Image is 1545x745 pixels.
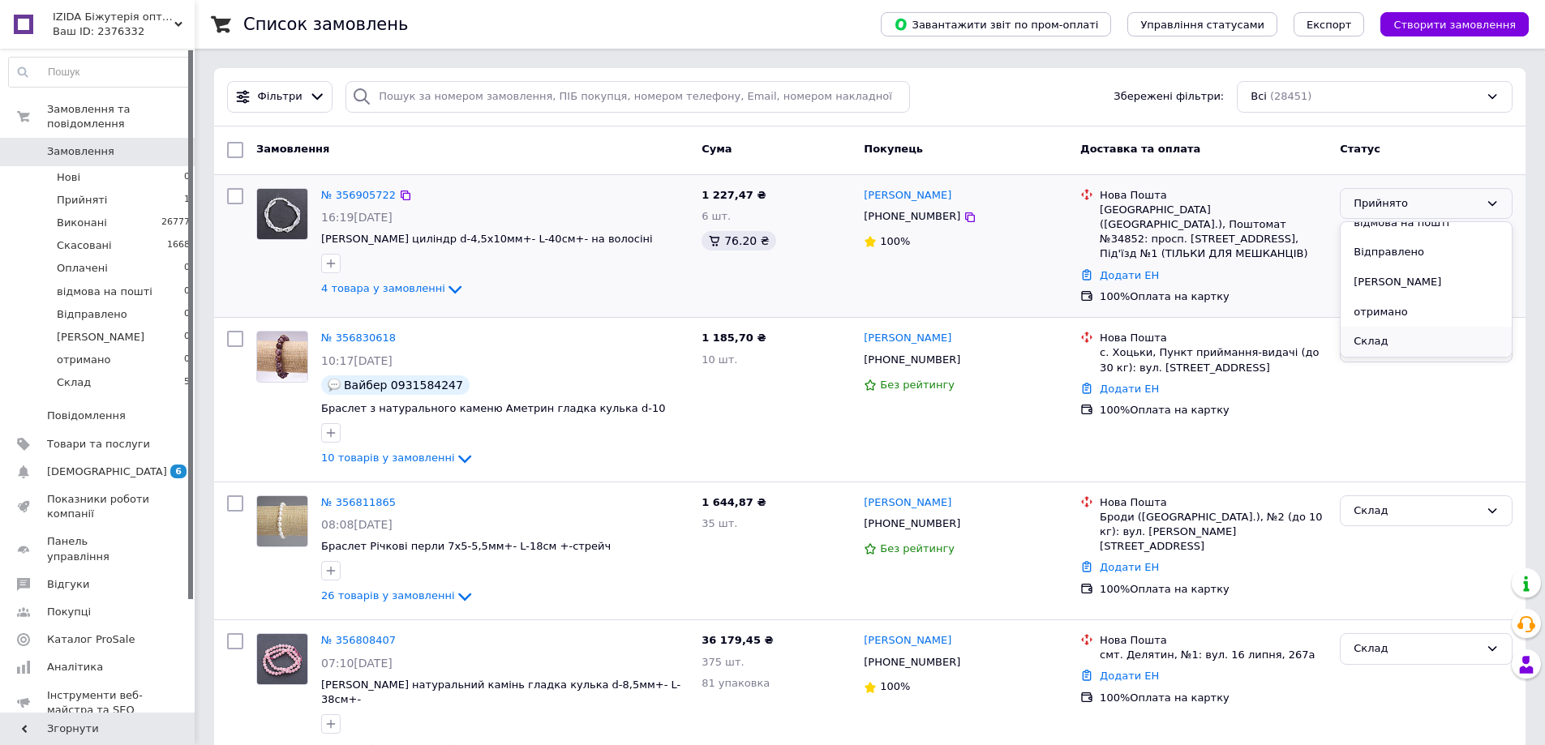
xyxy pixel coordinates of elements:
span: Замовлення та повідомлення [47,102,195,131]
span: Статус [1340,143,1380,155]
span: Вайбер 0931584247 [344,379,463,392]
span: Інструменти веб-майстра та SEO [47,688,150,717]
a: № 356830618 [321,332,396,344]
a: Браслет Річкові перли 7х5-5,5мм+- L-18см +-стрейч [321,540,611,552]
span: 5 [184,375,190,390]
span: 10 товарів у замовленні [321,452,455,464]
span: Експорт [1307,19,1352,31]
span: 81 упаковка [702,677,770,689]
h1: Список замовлень [243,15,408,34]
span: 4 товара у замовленні [321,283,445,295]
span: Всі [1251,89,1267,105]
span: Завантажити звіт по пром-оплаті [894,17,1098,32]
a: Фото товару [256,495,308,547]
span: Показники роботи компанії [47,492,150,521]
li: отримано [1341,298,1512,328]
span: [PERSON_NAME] натуральний камінь гладка кулька d-8,5мм+- L-38см+- [321,679,680,706]
div: 76.20 ₴ [702,231,775,250]
div: Нова Пошта [1100,188,1327,203]
span: 0 [184,261,190,276]
span: Виконані [57,216,107,230]
span: 0 [184,170,190,185]
button: Створити замовлення [1380,12,1529,36]
a: Браслет з натурального каменю Аметрин гладка кулька d-10 [321,402,665,414]
button: Експорт [1294,12,1365,36]
span: 0 [184,330,190,345]
span: відмова на пошті [57,285,152,299]
span: [PERSON_NAME] [57,330,144,345]
div: Ваш ID: 2376332 [53,24,195,39]
a: [PERSON_NAME] [864,331,951,346]
a: 26 товарів у замовленні [321,589,474,602]
a: Створити замовлення [1364,18,1529,30]
span: Замовлення [256,143,329,155]
span: Без рейтингу [880,379,955,391]
div: Склад [1354,503,1479,520]
div: Нова Пошта [1100,331,1327,345]
span: 0 [184,353,190,367]
span: IZIDA Біжутерія оптом, натуральне каміння та перли, фурнітура для біжутерії оптом [53,10,174,24]
span: (28451) [1270,90,1312,102]
span: 36 179,45 ₴ [702,634,773,646]
img: :speech_balloon: [328,379,341,392]
input: Пошук за номером замовлення, ПІБ покупця, номером телефону, Email, номером накладної [345,81,910,113]
a: Фото товару [256,633,308,685]
a: № 356808407 [321,634,396,646]
a: Додати ЕН [1100,561,1159,573]
li: [PERSON_NAME] [1341,268,1512,298]
span: Повідомлення [47,409,126,423]
span: Управління статусами [1140,19,1264,31]
span: 0 [184,307,190,322]
span: 16:19[DATE] [321,211,393,224]
a: 4 товара у замовленні [321,282,465,294]
a: Фото товару [256,188,308,240]
span: Склад [57,375,91,390]
span: Без рейтингу [880,542,955,554]
div: смт. Делятин, №1: вул. 16 липня, 267а [1100,648,1327,662]
div: 100%Оплата на картку [1100,289,1327,304]
span: Cума [702,143,732,155]
span: 35 шт. [702,517,737,529]
span: Доставка та оплата [1080,143,1200,155]
img: Фото товару [257,189,307,239]
span: 6 [170,465,187,478]
span: 10 шт. [702,353,737,366]
img: Фото товару [257,332,307,382]
span: 10:17[DATE] [321,354,393,367]
span: Нові [57,170,80,185]
span: Аналітика [47,660,103,674]
span: 375 шт. [702,656,745,668]
a: 10 товарів у замовленні [321,452,474,464]
span: Скасовані [57,238,112,253]
span: 1 185,70 ₴ [702,332,766,344]
span: 100% [880,680,910,692]
a: [PERSON_NAME] [864,633,951,649]
div: [GEOGRAPHIC_DATA] ([GEOGRAPHIC_DATA].), Поштомат №34852: просп. [STREET_ADDRESS], Під'їзд №1 (ТІЛ... [1100,203,1327,262]
span: Товари та послуги [47,437,150,452]
a: [PERSON_NAME] циліндр d-4,5х10мм+- L-40см+- на волосіні [321,233,653,245]
span: Покупці [47,605,91,619]
a: Додати ЕН [1100,269,1159,281]
img: Фото товару [257,496,307,546]
a: Фото товару [256,331,308,383]
a: Додати ЕН [1100,670,1159,682]
span: [PHONE_NUMBER] [864,210,960,222]
span: 1 644,87 ₴ [702,496,766,508]
span: отримано [57,353,110,367]
span: 100% [880,235,910,247]
div: с. Хоцьки, Пункт приймання-видачі (до 30 кг): вул. [STREET_ADDRESS] [1100,345,1327,375]
span: Відгуки [47,577,89,592]
span: 08:08[DATE] [321,518,393,531]
span: Прийняті [57,193,107,208]
span: 26 товарів у замовленні [321,590,455,602]
img: Фото товару [257,634,307,684]
span: 1 [184,193,190,208]
span: Каталог ProSale [47,632,135,647]
a: Додати ЕН [1100,383,1159,395]
span: 1 227,47 ₴ [702,189,766,201]
span: [PHONE_NUMBER] [864,353,960,366]
li: Склад [1341,327,1512,357]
